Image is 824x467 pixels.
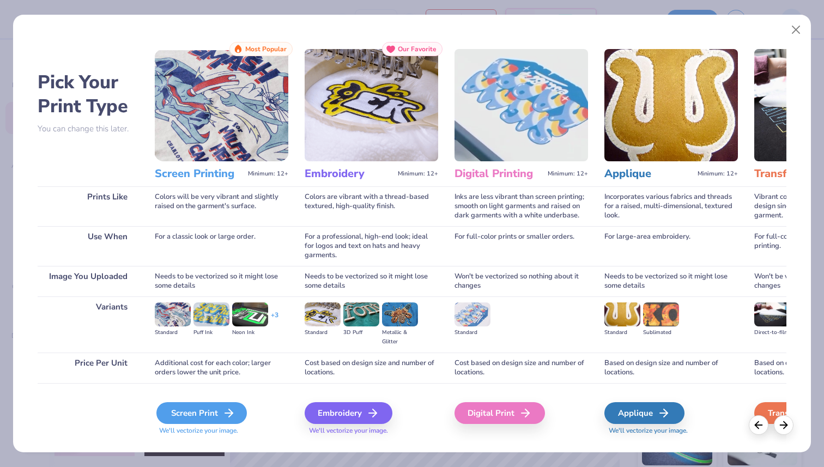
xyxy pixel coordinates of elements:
img: Standard [604,302,640,326]
img: 3D Puff [343,302,379,326]
div: Needs to be vectorized so it might lose some details [305,266,438,296]
img: Standard [305,302,341,326]
img: Digital Printing [455,49,588,161]
div: Image You Uploaded [38,266,138,296]
span: Our Favorite [398,45,437,53]
img: Neon Ink [232,302,268,326]
div: Colors are vibrant with a thread-based textured, high-quality finish. [305,186,438,226]
div: Colors will be very vibrant and slightly raised on the garment's surface. [155,186,288,226]
h2: Pick Your Print Type [38,70,138,118]
span: We'll vectorize your image. [305,426,438,435]
div: Needs to be vectorized so it might lose some details [604,266,738,296]
span: We'll vectorize your image. [155,426,288,435]
div: Inks are less vibrant than screen printing; smooth on light garments and raised on dark garments ... [455,186,588,226]
img: Embroidery [305,49,438,161]
div: Prints Like [38,186,138,226]
span: Minimum: 12+ [548,170,588,178]
div: Standard [155,328,191,337]
h3: Digital Printing [455,167,543,181]
div: For large-area embroidery. [604,226,738,266]
img: Direct-to-film [754,302,790,326]
div: Based on design size and number of locations. [604,353,738,383]
img: Standard [455,302,490,326]
div: Standard [604,328,640,337]
div: For a professional, high-end look; ideal for logos and text on hats and heavy garments. [305,226,438,266]
div: Needs to be vectorized so it might lose some details [155,266,288,296]
div: Standard [455,328,490,337]
div: Use When [38,226,138,266]
span: Minimum: 12+ [698,170,738,178]
div: For a classic look or large order. [155,226,288,266]
div: Neon Ink [232,328,268,337]
div: + 3 [271,311,278,329]
img: Metallic & Glitter [382,302,418,326]
img: Puff Ink [193,302,229,326]
div: Embroidery [305,402,392,424]
span: We'll vectorize your image. [604,426,738,435]
img: Applique [604,49,738,161]
img: Screen Printing [155,49,288,161]
img: Standard [155,302,191,326]
div: Applique [604,402,684,424]
div: Cost based on design size and number of locations. [305,353,438,383]
div: Price Per Unit [38,353,138,383]
h3: Screen Printing [155,167,244,181]
div: Variants [38,296,138,353]
div: 3D Puff [343,328,379,337]
h3: Applique [604,167,693,181]
span: Minimum: 12+ [398,170,438,178]
div: For full-color prints or smaller orders. [455,226,588,266]
span: Minimum: 12+ [248,170,288,178]
div: Additional cost for each color; larger orders lower the unit price. [155,353,288,383]
span: Most Popular [245,45,287,53]
button: Close [786,20,807,40]
div: Incorporates various fabrics and threads for a raised, multi-dimensional, textured look. [604,186,738,226]
div: Screen Print [156,402,247,424]
div: Won't be vectorized so nothing about it changes [455,266,588,296]
h3: Embroidery [305,167,393,181]
div: Sublimated [643,328,679,337]
div: Standard [305,328,341,337]
div: Metallic & Glitter [382,328,418,347]
div: Digital Print [455,402,545,424]
p: You can change this later. [38,124,138,134]
img: Sublimated [643,302,679,326]
div: Puff Ink [193,328,229,337]
div: Cost based on design size and number of locations. [455,353,588,383]
div: Direct-to-film [754,328,790,337]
